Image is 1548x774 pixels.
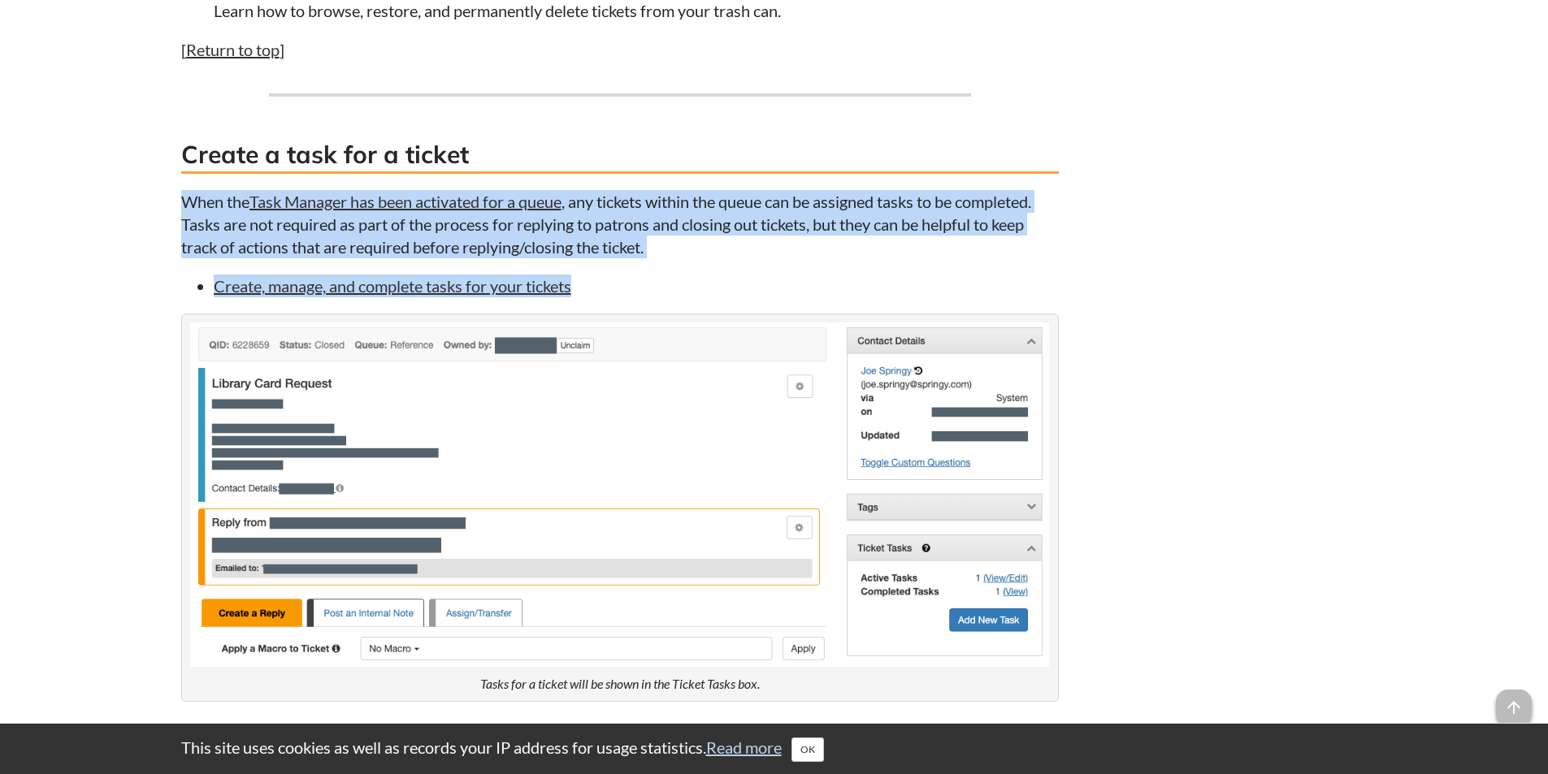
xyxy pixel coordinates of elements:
[181,38,1059,61] p: [ ]
[181,190,1059,258] p: When the , any tickets within the queue can be assigned tasks to be completed. Tasks are not requ...
[249,192,562,211] a: Task Manager has been activated for a queue
[1496,690,1532,725] span: arrow_upward
[480,675,760,693] figcaption: Tasks for a ticket will be shown in the Ticket Tasks box.
[186,720,280,739] a: Return to top
[190,322,1050,667] img: example ticket with active and completed tasks
[181,137,1059,174] h3: Create a task for a ticket
[706,737,782,757] a: Read more
[1496,691,1532,711] a: arrow_upward
[186,40,280,59] a: Return to top
[165,736,1384,762] div: This site uses cookies as well as records your IP address for usage statistics.
[791,737,824,762] button: Close
[214,276,571,296] a: Create, manage, and complete tasks for your tickets
[181,718,1059,741] p: [ ]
